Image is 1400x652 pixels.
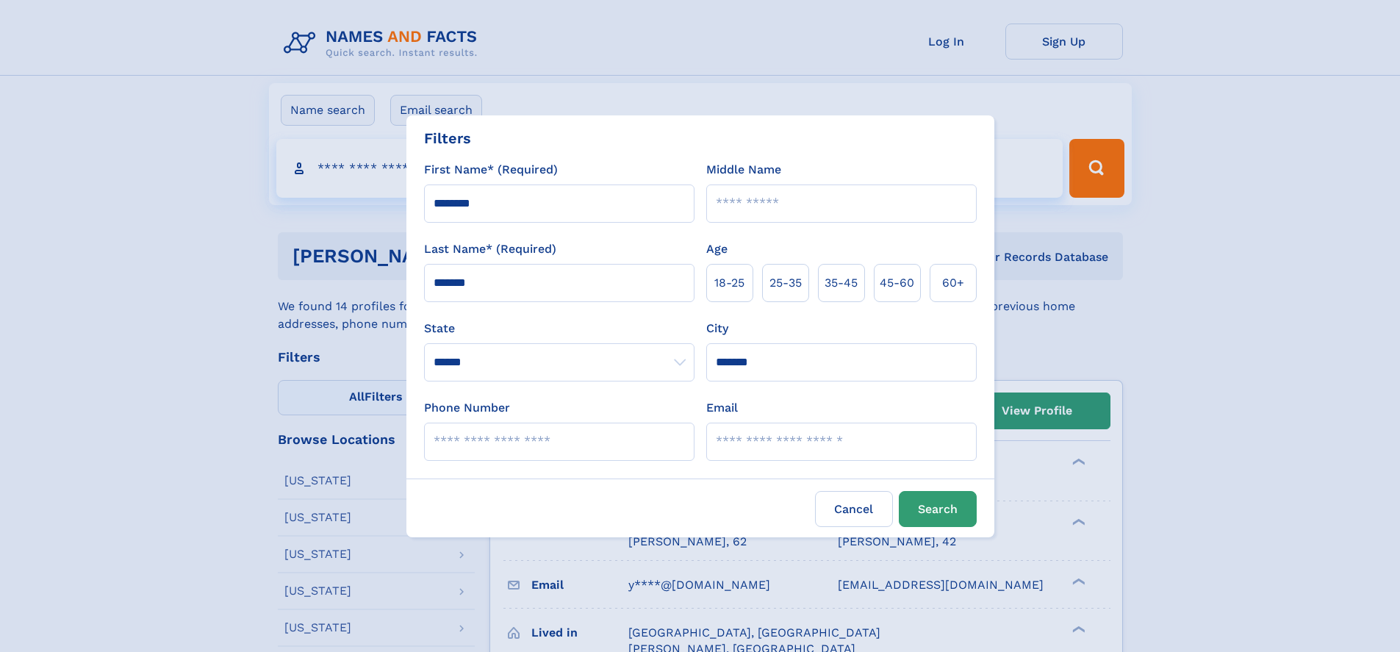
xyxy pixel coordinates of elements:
[714,274,744,292] span: 18‑25
[424,161,558,179] label: First Name* (Required)
[706,320,728,337] label: City
[706,399,738,417] label: Email
[424,127,471,149] div: Filters
[424,320,694,337] label: State
[706,161,781,179] label: Middle Name
[825,274,858,292] span: 35‑45
[899,491,977,527] button: Search
[815,491,893,527] label: Cancel
[424,240,556,258] label: Last Name* (Required)
[942,274,964,292] span: 60+
[424,399,510,417] label: Phone Number
[769,274,802,292] span: 25‑35
[880,274,914,292] span: 45‑60
[706,240,728,258] label: Age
